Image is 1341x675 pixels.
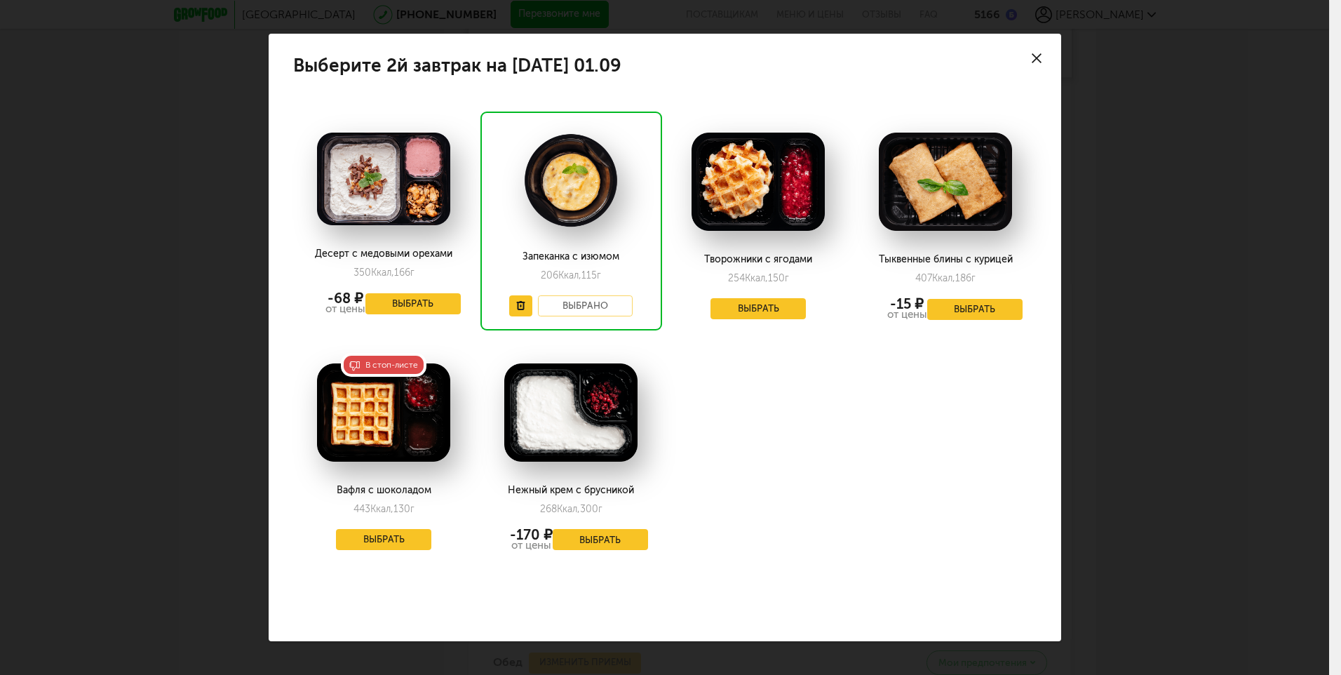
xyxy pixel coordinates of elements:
img: big_JfMAKUvZSiVqpAJM.png [317,133,450,225]
div: В стоп-листе [341,353,426,377]
span: Ккал, [745,272,768,284]
img: big_Mmly1jkEHxlyqn68.png [317,363,450,462]
img: big_YplubhGIsFkQ4Gk5.png [504,363,638,462]
div: от цены [510,540,553,551]
div: Запеканка с изюмом [494,251,647,262]
h4: Выберите 2й завтрак на [DATE] 01.09 [293,58,621,73]
img: big_jNBKMWfBmyrWEFir.png [504,133,638,228]
span: Ккал, [371,267,394,279]
button: Выбрать [336,529,431,550]
span: г [410,267,415,279]
div: Тыквенные блины с курицей [868,254,1022,265]
span: г [410,503,415,515]
button: Выбрать [365,293,461,314]
div: от цены [325,304,365,314]
span: Ккал, [558,269,581,281]
div: 407 186 [915,272,976,284]
div: -68 ₽ [325,293,365,304]
div: 206 115 [541,269,601,281]
img: big_lB48OOUR306Ub57G.png [879,133,1012,231]
div: 254 150 [728,272,789,284]
div: Десерт с медовыми орехами [306,248,460,260]
div: 268 300 [540,503,602,515]
span: г [598,503,602,515]
span: Ккал, [932,272,955,284]
div: -15 ₽ [887,298,927,309]
button: Выбрать [927,299,1023,320]
button: Выбрать [710,298,806,319]
div: 350 166 [353,267,415,279]
div: Творожники с ягодами [681,254,835,265]
span: Ккал, [557,503,580,515]
span: Ккал, [370,503,393,515]
div: 443 130 [353,503,415,515]
div: Нежный крем с брусникой [494,485,647,496]
div: -170 ₽ [510,529,553,540]
div: Вафля с шоколадом [306,485,460,496]
span: г [785,272,789,284]
div: от цены [887,309,927,320]
img: big_DXgXecFN6gWiqhAW.png [692,133,825,231]
span: г [971,272,976,284]
button: Выбрать [553,529,648,550]
span: г [597,269,601,281]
